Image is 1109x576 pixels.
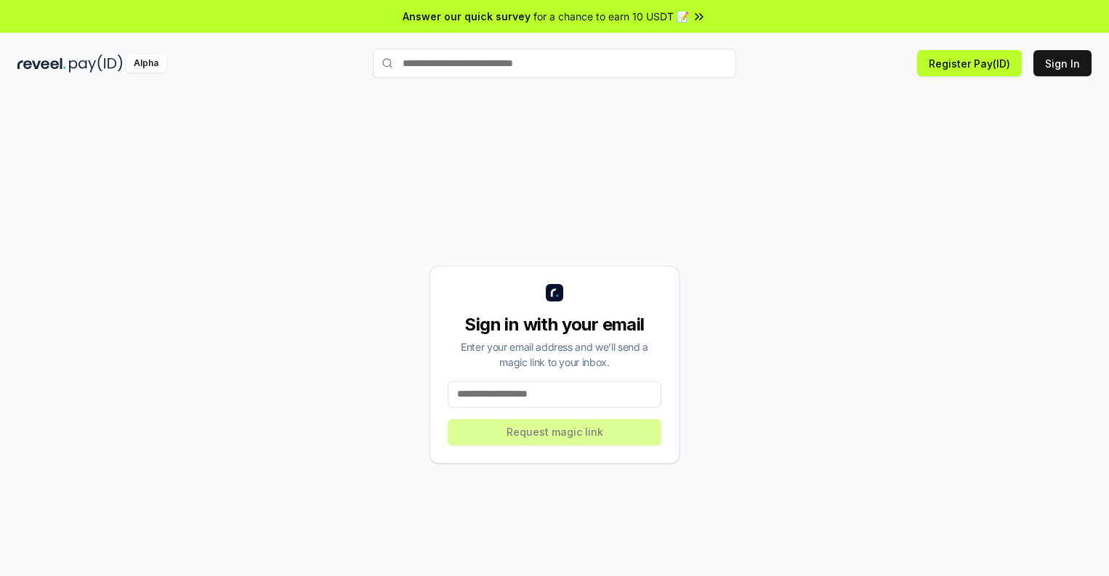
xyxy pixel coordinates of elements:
span: Answer our quick survey [403,9,531,24]
img: logo_small [546,284,563,301]
button: Register Pay(ID) [917,50,1022,76]
img: pay_id [69,54,123,73]
span: for a chance to earn 10 USDT 📝 [533,9,689,24]
img: reveel_dark [17,54,66,73]
div: Alpha [126,54,166,73]
div: Sign in with your email [448,313,661,336]
button: Sign In [1033,50,1092,76]
div: Enter your email address and we’ll send a magic link to your inbox. [448,339,661,370]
